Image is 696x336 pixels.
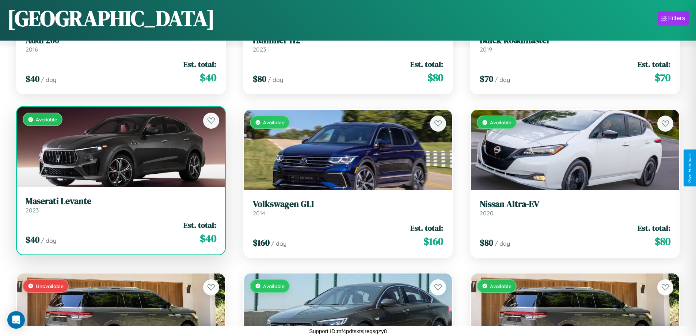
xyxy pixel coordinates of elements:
span: $ 40 [200,70,216,85]
a: Audi 2002016 [26,35,216,53]
span: $ 80 [253,73,266,85]
span: $ 80 [427,70,443,85]
span: $ 160 [253,237,270,249]
span: $ 40 [200,231,216,246]
div: Filters [668,15,685,22]
div: Give Feedback [687,153,692,183]
span: $ 40 [26,73,39,85]
span: Available [490,119,511,125]
a: Nissan Altra-EV2020 [480,199,670,217]
span: Est. total: [410,223,443,233]
h3: Audi 200 [26,35,216,46]
h3: Volkswagen GLI [253,199,444,209]
span: Est. total: [410,59,443,69]
span: $ 80 [655,234,670,249]
span: / day [41,237,56,244]
span: $ 40 [26,234,39,246]
span: Available [490,283,511,289]
div: Open Intercom Messenger [7,311,25,329]
span: Est. total: [183,59,216,69]
span: Available [263,283,285,289]
span: Available [36,116,57,122]
a: Volkswagen GLI2014 [253,199,444,217]
span: $ 160 [423,234,443,249]
h1: [GEOGRAPHIC_DATA] [7,3,215,33]
button: Filters [658,11,689,26]
span: 2016 [26,46,38,53]
span: 2014 [253,209,265,217]
h3: Hummer H2 [253,35,444,46]
span: Est. total: [638,59,670,69]
h3: Maserati Levante [26,196,216,207]
h3: Buick Roadmaster [480,35,670,46]
span: / day [495,240,510,247]
span: 2019 [480,46,492,53]
span: $ 80 [480,237,493,249]
span: / day [268,76,283,83]
span: 2020 [480,209,494,217]
a: Buick Roadmaster2019 [480,35,670,53]
span: Unavailable [36,283,64,289]
span: 2023 [26,207,39,214]
span: Est. total: [183,220,216,230]
span: Available [263,119,285,125]
span: $ 70 [480,73,493,85]
span: $ 70 [655,70,670,85]
a: Hummer H22023 [253,35,444,53]
span: Est. total: [638,223,670,233]
span: 2023 [253,46,266,53]
span: / day [271,240,286,247]
h3: Nissan Altra-EV [480,199,670,209]
span: / day [495,76,510,83]
p: Support ID: mf4pdtsxtsjreqsgzy8 [309,326,387,336]
a: Maserati Levante2023 [26,196,216,214]
span: / day [41,76,56,83]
